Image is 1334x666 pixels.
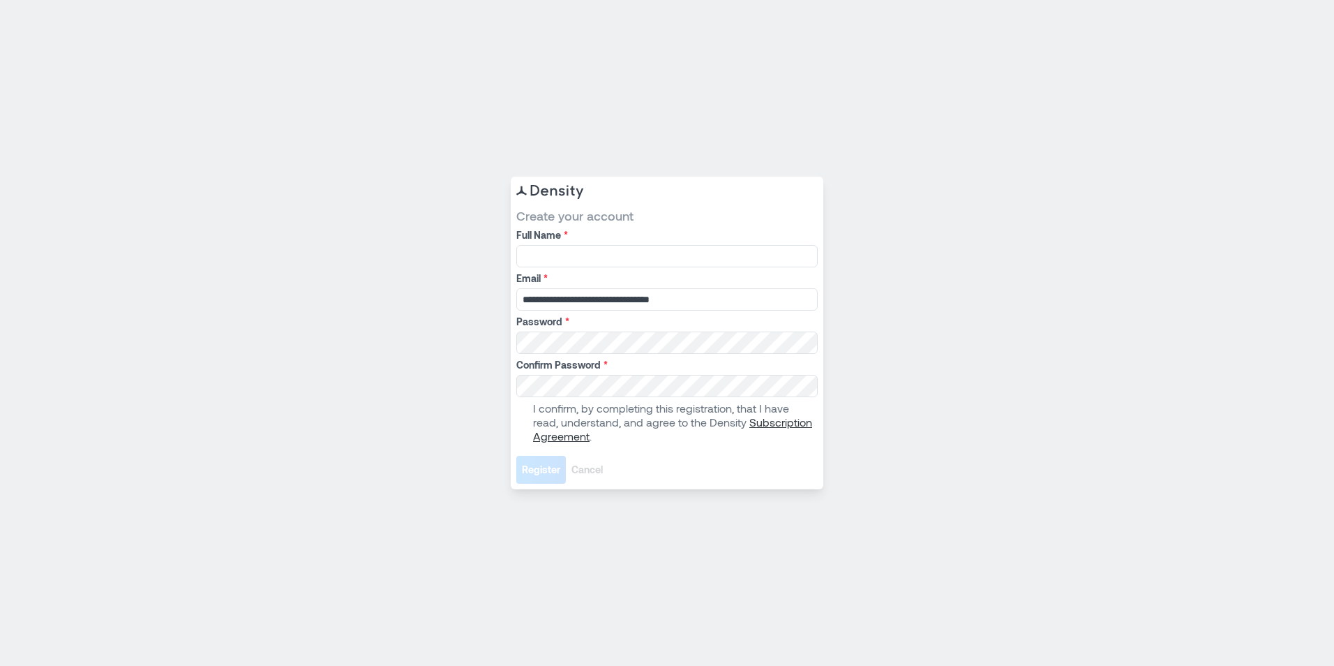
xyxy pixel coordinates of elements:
label: Confirm Password [516,358,815,372]
label: Email [516,272,815,286]
button: Cancel [566,456,608,484]
label: Full Name [516,228,815,242]
label: Password [516,315,815,329]
span: Create your account [516,207,818,224]
a: Subscription Agreement [533,415,812,443]
span: Register [522,463,560,477]
span: Cancel [571,463,603,477]
button: Register [516,456,566,484]
p: I confirm, by completing this registration, that I have read, understand, and agree to the Density . [533,401,815,443]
